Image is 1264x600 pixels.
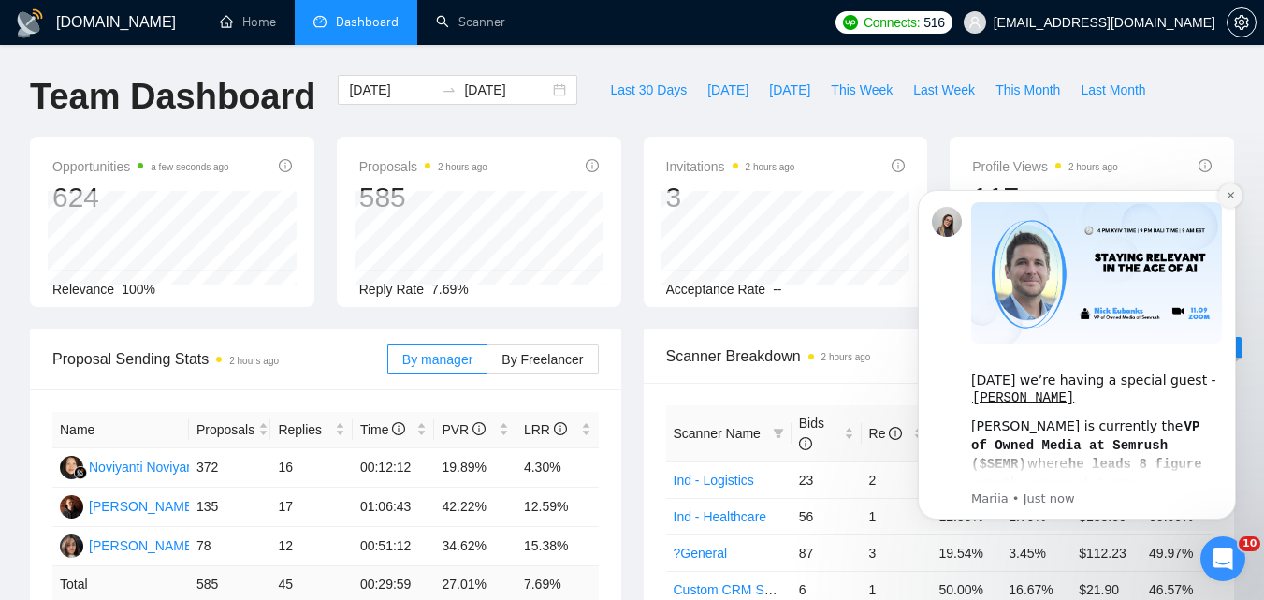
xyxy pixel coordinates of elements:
span: Last Month [1081,80,1145,100]
div: Noviyanti Noviyanti [89,457,200,477]
span: swap-right [442,82,457,97]
img: AS [60,495,83,519]
time: 2 hours ago [1068,162,1118,172]
time: a few seconds ago [151,162,228,172]
img: upwork-logo.png [843,15,858,30]
span: Connects: [864,12,920,33]
span: LRR [524,422,567,437]
span: Invitations [666,155,795,178]
span: Scanner Name [674,426,761,441]
span: info-circle [799,437,812,450]
span: Time [360,422,405,437]
span: Proposals [196,419,254,440]
td: 12.59% [516,488,599,527]
time: 2 hours ago [229,356,279,366]
span: By Freelancer [501,352,583,367]
button: Last 30 Days [600,75,697,105]
td: $112.23 [1071,534,1141,571]
span: filter [769,419,788,447]
span: Last 30 Days [610,80,687,100]
td: 56 [792,498,862,534]
a: setting [1227,15,1257,30]
span: info-circle [892,159,905,172]
span: Scanner Breakdown [666,344,1213,368]
button: This Month [985,75,1070,105]
img: KA [60,534,83,558]
th: Proposals [189,412,271,448]
img: NN [60,456,83,479]
td: 23 [792,461,862,498]
span: dashboard [313,15,327,28]
input: Start date [349,80,434,100]
iframe: Intercom notifications message [890,173,1264,531]
div: [PERSON_NAME] [89,496,196,517]
div: 624 [52,180,229,215]
span: Bids [799,416,824,451]
span: This Month [995,80,1060,100]
td: 19.54% [931,534,1001,571]
td: 16 [270,448,353,488]
span: info-circle [554,422,567,435]
span: Last Week [913,80,975,100]
img: logo [15,8,45,38]
td: 87 [792,534,862,571]
span: filter [773,428,784,439]
time: 2 hours ago [746,162,795,172]
td: 78 [189,527,271,566]
span: Dashboard [336,14,399,30]
td: 00:51:12 [353,527,435,566]
td: 12 [270,527,353,566]
iframe: Intercom live chat [1200,536,1245,581]
input: End date [464,80,549,100]
td: 42.22% [434,488,516,527]
button: [DATE] [697,75,759,105]
span: Proposal Sending Stats [52,347,387,371]
th: Name [52,412,189,448]
th: Replies [270,412,353,448]
span: Reply Rate [359,282,424,297]
span: 7.69% [431,282,469,297]
time: 2 hours ago [821,352,871,362]
div: 585 [359,180,487,215]
a: KA[PERSON_NAME] [60,537,196,552]
a: Ind - Logistics [674,473,754,488]
span: 10 [1239,536,1260,551]
a: Custom CRM System [674,582,800,597]
span: [DATE] [707,80,748,100]
td: 34.62% [434,527,516,566]
div: [PERSON_NAME] [89,535,196,556]
div: 3 [666,180,795,215]
span: PVR [442,422,486,437]
span: 516 [923,12,944,33]
span: 100% [122,282,155,297]
span: user [968,16,981,29]
span: info-circle [392,422,405,435]
span: info-circle [472,422,486,435]
td: 00:12:12 [353,448,435,488]
td: 3 [862,534,932,571]
span: Acceptance Rate [666,282,766,297]
a: homeHome [220,14,276,30]
span: Re [869,426,903,441]
span: setting [1228,15,1256,30]
a: Ind - Healthcare [674,509,767,524]
td: 17 [270,488,353,527]
span: Opportunities [52,155,229,178]
span: Relevance [52,282,114,297]
button: [DATE] [759,75,821,105]
a: NNNoviyanti Noviyanti [60,459,200,474]
h1: Team Dashboard [30,75,315,119]
span: By manager [402,352,472,367]
span: Proposals [359,155,487,178]
td: 3.45% [1001,534,1071,571]
a: AS[PERSON_NAME] [60,498,196,513]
